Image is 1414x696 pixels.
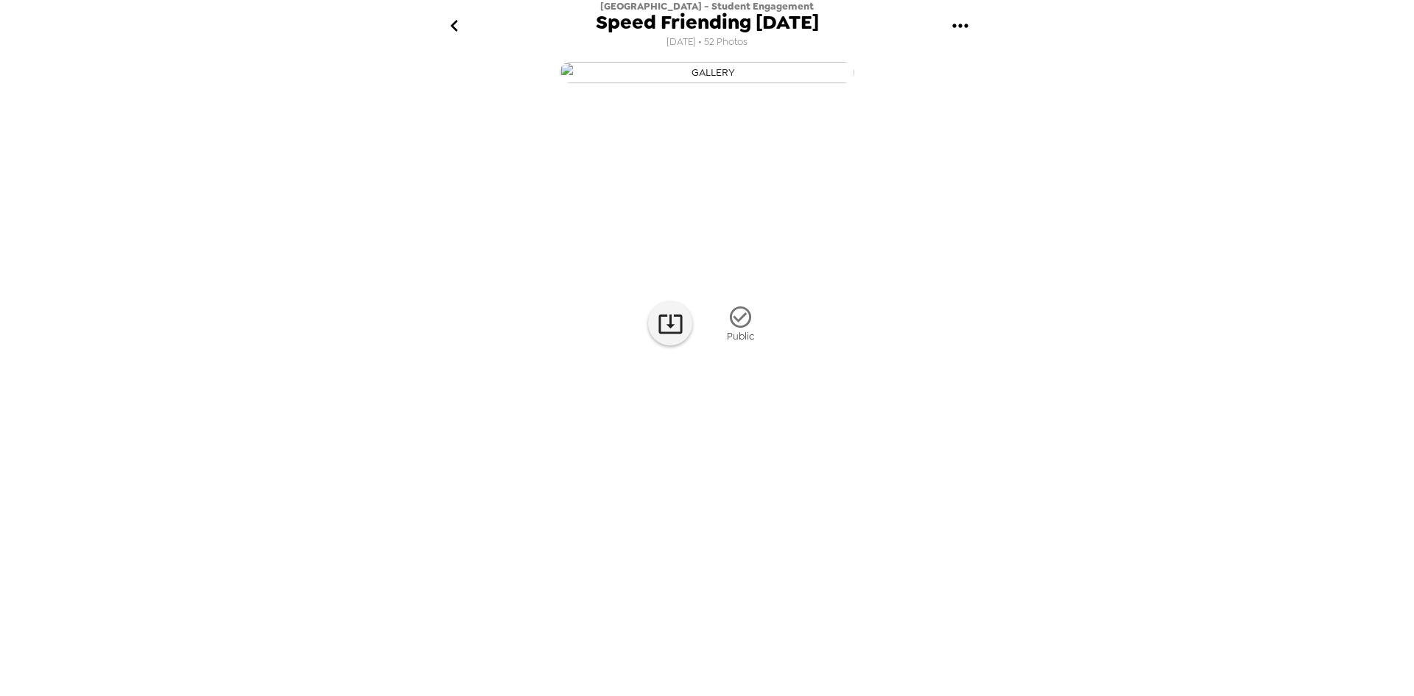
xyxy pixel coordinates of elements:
button: Public [703,296,777,351]
span: Public [727,330,754,342]
span: [DATE] • 52 Photos [666,32,748,52]
button: gallery menu [936,2,984,50]
img: gallery [651,400,763,477]
img: gallery [560,62,854,83]
img: gallery [890,400,1002,477]
span: Speed Friending [DATE] [596,13,819,32]
img: gallery [770,400,882,477]
button: go back [430,2,478,50]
